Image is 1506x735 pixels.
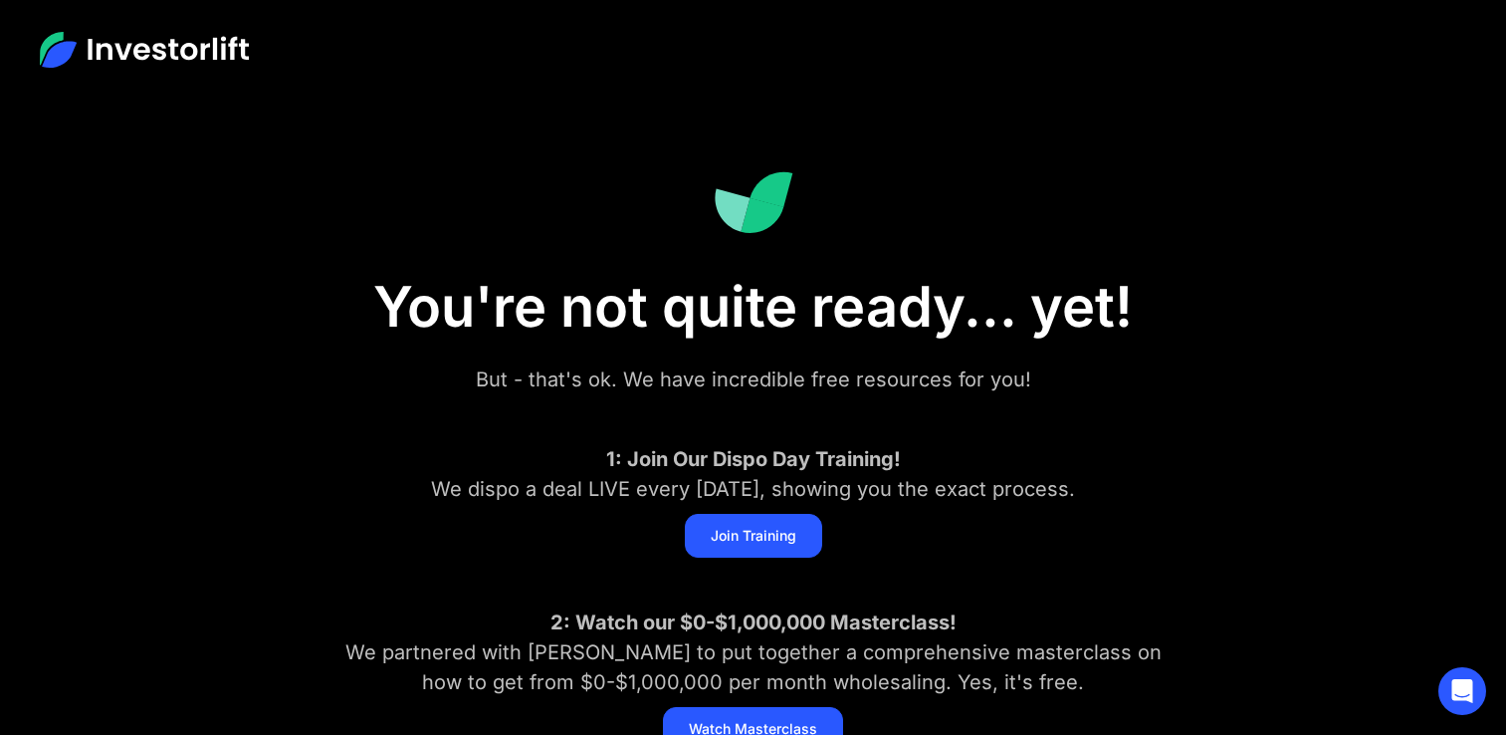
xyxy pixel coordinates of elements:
[1438,667,1486,715] div: Open Intercom Messenger
[685,514,822,558] a: Join Training
[325,608,1182,697] div: We partnered with [PERSON_NAME] to put together a comprehensive masterclass on how to get from $0...
[325,444,1182,504] div: We dispo a deal LIVE every [DATE], showing you the exact process.
[714,171,793,234] img: Investorlift Dashboard
[256,274,1251,341] h1: You're not quite ready... yet!
[606,447,901,471] strong: 1: Join Our Dispo Day Training!
[550,611,957,634] strong: 2: Watch our $0-$1,000,000 Masterclass!
[325,365,1182,394] div: But - that's ok. We have incredible free resources for you!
